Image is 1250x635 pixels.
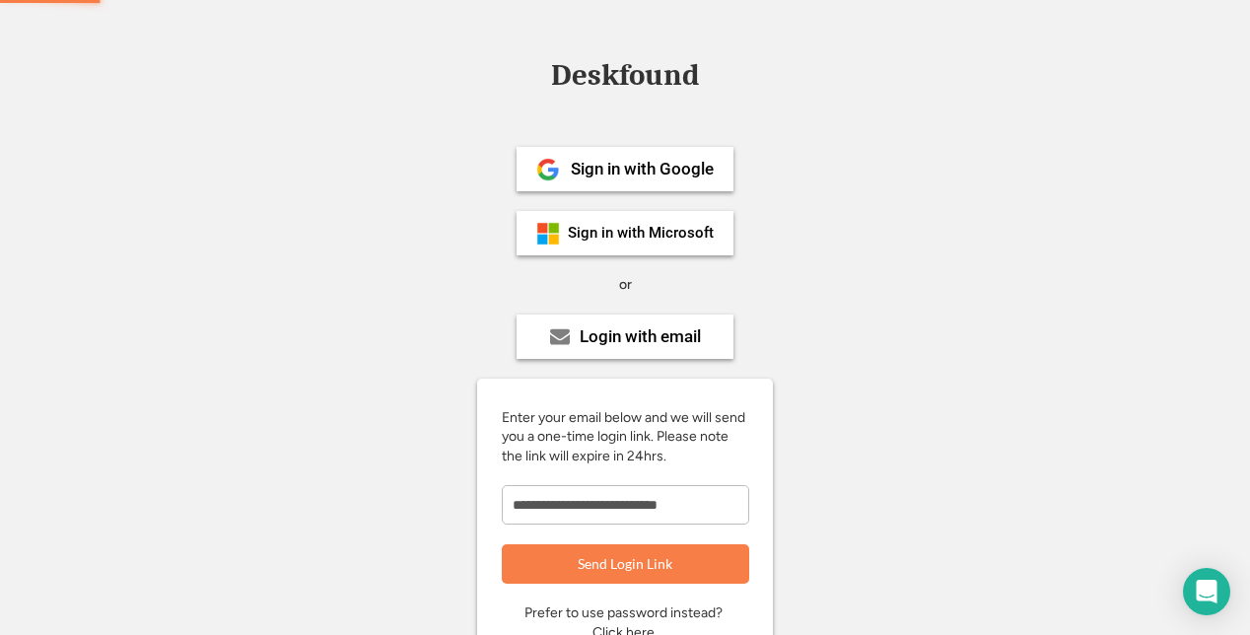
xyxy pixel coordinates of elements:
[536,222,560,246] img: ms-symbollockup_mssymbol_19.png
[619,275,632,295] div: or
[571,161,714,177] div: Sign in with Google
[502,408,748,466] div: Enter your email below and we will send you a one-time login link. Please note the link will expi...
[1183,568,1230,615] div: Open Intercom Messenger
[536,158,560,181] img: 1024px-Google__G__Logo.svg.png
[568,226,714,241] div: Sign in with Microsoft
[502,544,749,584] button: Send Login Link
[541,60,709,91] div: Deskfound
[580,328,701,345] div: Login with email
